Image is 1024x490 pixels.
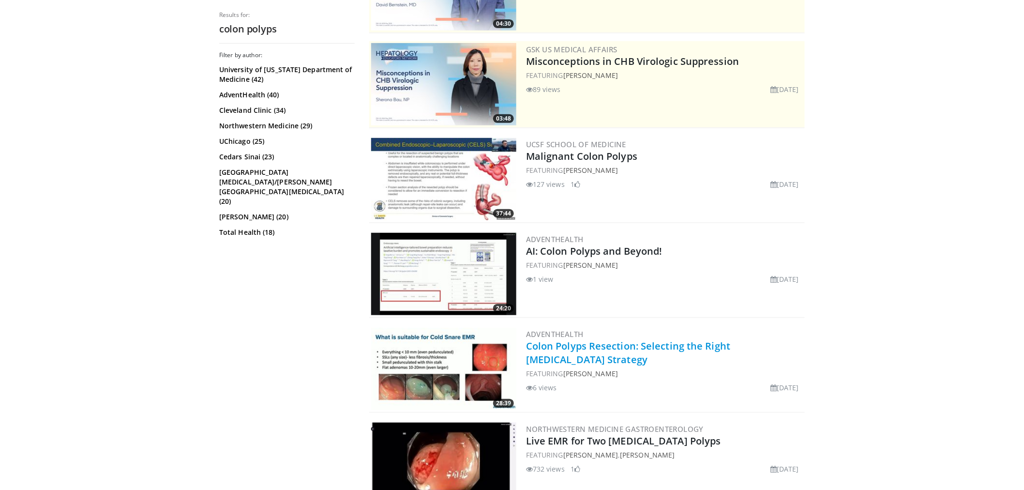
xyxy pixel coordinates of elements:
[526,339,730,366] a: Colon Polyps Resection: Selecting the Right [MEDICAL_DATA] Strategy
[219,121,352,131] a: Northwestern Medicine (29)
[770,179,799,189] li: [DATE]
[219,106,352,115] a: Cleveland Clinic (34)
[526,234,584,244] a: AdventHealth
[219,23,355,35] h2: colon polyps
[493,304,514,313] span: 24:20
[526,139,626,149] a: UCSF School of Medicine
[526,368,803,379] div: FEATURING
[563,166,618,175] a: [PERSON_NAME]
[571,464,580,474] li: 1
[563,369,618,378] a: [PERSON_NAME]
[526,165,803,175] div: FEATURING
[493,19,514,28] span: 04:30
[526,274,554,284] li: 1 view
[526,260,803,270] div: FEATURING
[371,328,516,410] img: 2ac40fa8-4b99-4774-b397-ece67e925482.300x170_q85_crop-smart_upscale.jpg
[526,424,704,434] a: Northwestern Medicine Gastroenterology
[526,70,803,80] div: FEATURING
[526,84,561,94] li: 89 views
[371,138,516,220] img: e748b62b-af9d-485d-b222-8fafe04fce71.300x170_q85_crop-smart_upscale.jpg
[219,228,352,237] a: Total Health (18)
[770,274,799,284] li: [DATE]
[526,383,557,393] li: 6 views
[371,328,516,410] a: 28:39
[571,179,580,189] li: 1
[371,233,516,315] a: 24:20
[371,138,516,220] a: 37:44
[526,434,721,447] a: Live EMR for Two [MEDICAL_DATA] Polyps
[770,464,799,474] li: [DATE]
[219,11,355,19] p: Results for:
[563,260,618,270] a: [PERSON_NAME]
[371,43,516,125] a: 03:48
[219,212,352,222] a: [PERSON_NAME] (20)
[219,152,352,162] a: Cedars Sinai (23)
[526,329,584,339] a: AdventHealth
[371,43,516,125] img: 59d1e413-5879-4b2e-8b0a-b35c7ac1ec20.jpg.300x170_q85_crop-smart_upscale.jpg
[526,150,637,163] a: Malignant Colon Polyps
[770,383,799,393] li: [DATE]
[526,464,565,474] li: 732 views
[219,51,355,59] h3: Filter by author:
[493,399,514,408] span: 28:39
[526,55,739,68] a: Misconceptions in CHB Virologic Suppression
[219,168,352,206] a: [GEOGRAPHIC_DATA][MEDICAL_DATA]/[PERSON_NAME][GEOGRAPHIC_DATA][MEDICAL_DATA] (20)
[219,65,352,84] a: University of [US_STATE] Department of Medicine (42)
[526,45,617,54] a: GSK US Medical Affairs
[563,71,618,80] a: [PERSON_NAME]
[219,90,352,100] a: AdventHealth (40)
[526,450,803,460] div: FEATURING ,
[493,209,514,218] span: 37:44
[770,84,799,94] li: [DATE]
[371,233,516,315] img: 6b65cc3c-0541-42d9-bf05-fa44c6694175.300x170_q85_crop-smart_upscale.jpg
[620,450,675,459] a: [PERSON_NAME]
[526,245,663,258] a: AI: Colon Polyps and Beyond!
[493,114,514,123] span: 03:48
[219,137,352,146] a: UChicago (25)
[563,450,618,459] a: [PERSON_NAME]
[526,179,565,189] li: 127 views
